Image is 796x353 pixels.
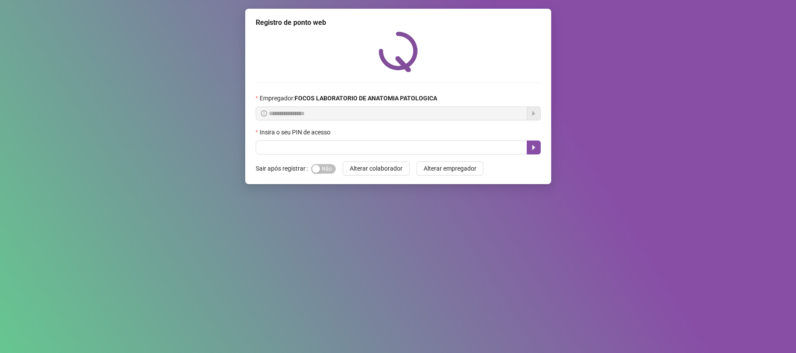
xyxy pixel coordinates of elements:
[424,164,476,173] span: Alterar empregador
[256,161,311,175] label: Sair após registrar
[256,127,336,137] label: Insira o seu PIN de acesso
[530,144,537,151] span: caret-right
[260,93,437,103] span: Empregador :
[379,31,418,72] img: QRPoint
[417,161,483,175] button: Alterar empregador
[350,164,403,173] span: Alterar colaborador
[261,110,267,117] span: info-circle
[343,161,410,175] button: Alterar colaborador
[295,95,437,102] strong: FOCOS LABORATORIO DE ANATOMIA PATOLOGICA
[256,17,541,28] div: Registro de ponto web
